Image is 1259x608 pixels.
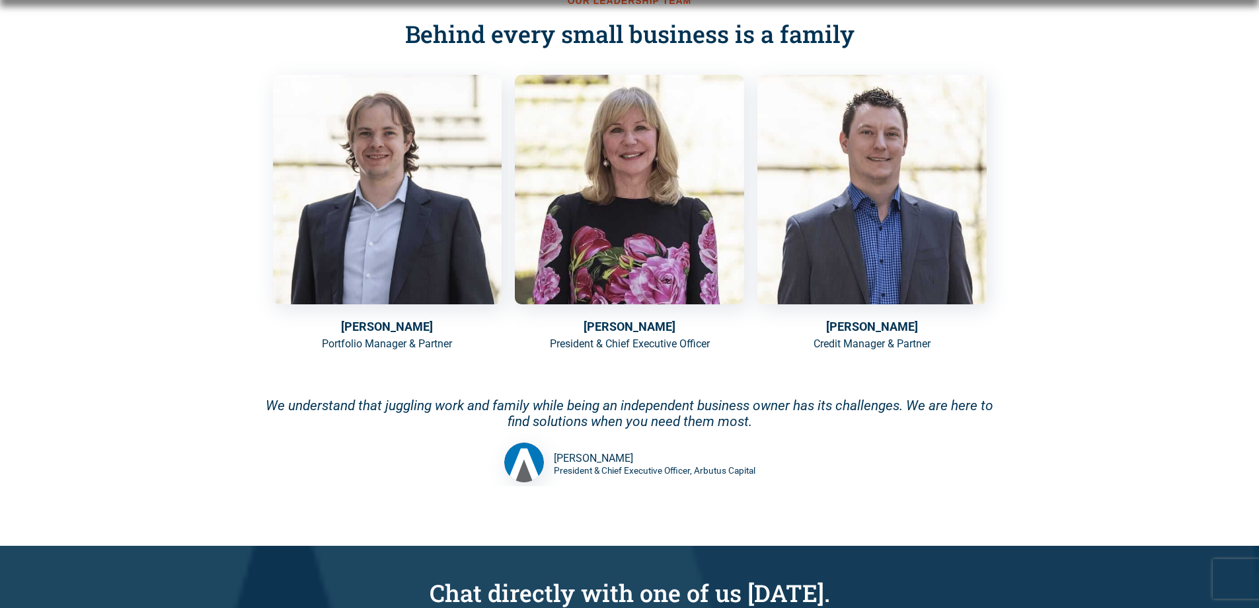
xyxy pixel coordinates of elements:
[260,20,1000,48] h3: Behind every small business is a family
[273,336,502,352] p: Portfolio Manager & Partner
[260,579,1000,607] h3: Chat directly with one of us [DATE].
[554,451,755,466] div: [PERSON_NAME]
[757,318,987,335] h5: [PERSON_NAME]
[273,318,502,335] h5: [PERSON_NAME]
[757,336,987,352] p: Credit Manager & Partner
[515,336,744,352] p: President & Chief Executive Officer
[260,398,1000,429] div: We understand that juggling work and family while being an independent business owner has its cha...
[515,318,744,335] h5: [PERSON_NAME]
[554,466,755,476] div: President & Chief Executive Officer, Arbutus Capital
